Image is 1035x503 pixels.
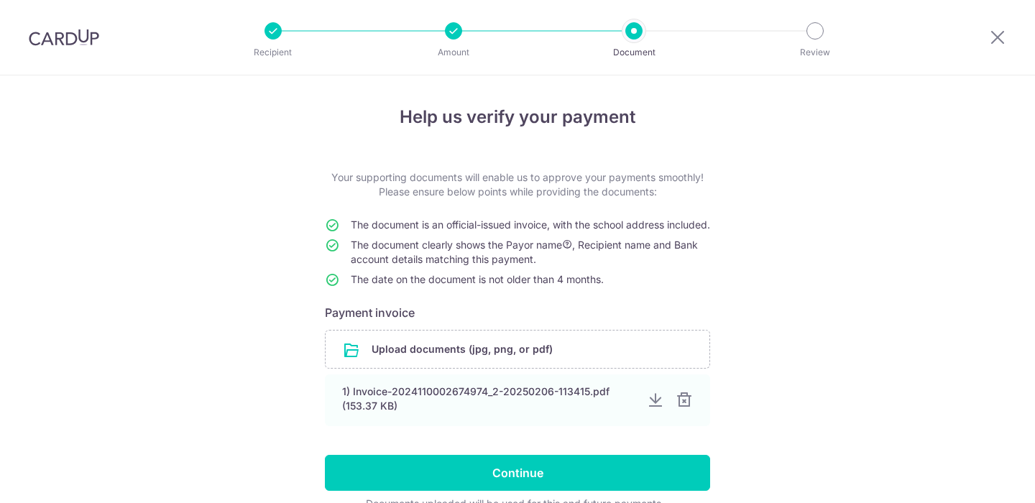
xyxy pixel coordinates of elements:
[351,218,710,231] span: The document is an official-issued invoice, with the school address included.
[581,45,687,60] p: Document
[342,384,635,413] div: 1) Invoice-2024110002674974_2-20250206-113415.pdf (153.37 KB)
[762,45,868,60] p: Review
[942,460,1021,496] iframe: Opens a widget where you can find more information
[29,29,99,46] img: CardUp
[325,330,710,369] div: Upload documents (jpg, png, or pdf)
[325,304,710,321] h6: Payment invoice
[220,45,326,60] p: Recipient
[325,104,710,130] h4: Help us verify your payment
[351,239,698,265] span: The document clearly shows the Payor name , Recipient name and Bank account details matching this...
[325,170,710,199] p: Your supporting documents will enable us to approve your payments smoothly! Please ensure below p...
[400,45,507,60] p: Amount
[351,273,604,285] span: The date on the document is not older than 4 months.
[325,455,710,491] input: Continue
